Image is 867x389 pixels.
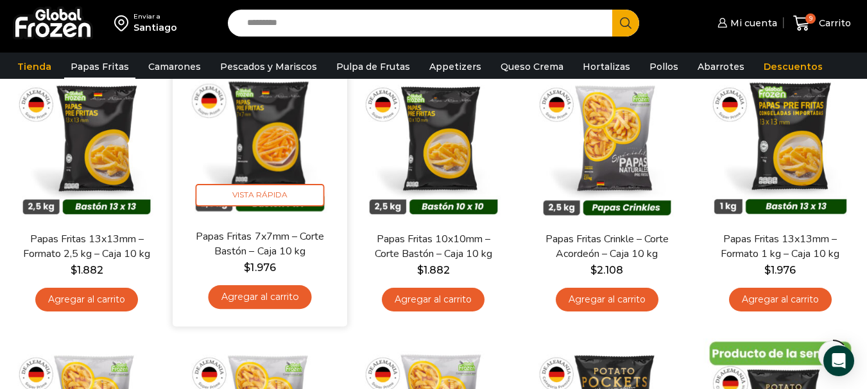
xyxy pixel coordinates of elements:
[643,54,685,79] a: Pollos
[214,54,323,79] a: Pescados y Mariscos
[71,264,103,276] bdi: 1.882
[790,8,854,38] a: 9 Carrito
[423,54,488,79] a: Appetizers
[764,264,771,276] span: $
[133,21,177,34] div: Santiago
[590,264,623,276] bdi: 2.108
[142,54,207,79] a: Camarones
[64,54,135,79] a: Papas Fritas
[590,264,597,276] span: $
[71,264,77,276] span: $
[816,17,851,29] span: Carrito
[691,54,751,79] a: Abarrotes
[330,54,416,79] a: Pulpa de Frutas
[711,232,850,261] a: Papas Fritas 13x13mm – Formato 1 kg – Caja 10 kg
[133,12,177,21] div: Enviar a
[417,264,424,276] span: $
[576,54,637,79] a: Hortalizas
[17,232,156,261] a: Papas Fritas 13x13mm – Formato 2,5 kg – Caja 10 kg
[11,54,58,79] a: Tienda
[612,10,639,37] button: Search button
[538,232,676,261] a: Papas Fritas Crinkle – Corte Acordeón – Caja 10 kg
[245,261,276,274] bdi: 1.976
[417,264,450,276] bdi: 1.882
[364,232,502,261] a: Papas Fritas 10x10mm – Corte Bastón – Caja 10 kg
[764,264,796,276] bdi: 1.976
[190,229,330,259] a: Papas Fritas 7x7mm – Corte Bastón – Caja 10 kg
[196,184,325,206] span: Vista Rápida
[494,54,570,79] a: Queso Crema
[245,261,251,274] span: $
[382,288,485,311] a: Agregar al carrito: “Papas Fritas 10x10mm - Corte Bastón - Caja 10 kg”
[556,288,658,311] a: Agregar al carrito: “Papas Fritas Crinkle - Corte Acordeón - Caja 10 kg”
[729,288,832,311] a: Agregar al carrito: “Papas Fritas 13x13mm - Formato 1 kg - Caja 10 kg”
[805,13,816,24] span: 9
[823,345,854,376] div: Open Intercom Messenger
[209,285,312,309] a: Agregar al carrito: “Papas Fritas 7x7mm - Corte Bastón - Caja 10 kg”
[114,12,133,34] img: address-field-icon.svg
[727,17,777,29] span: Mi cuenta
[757,54,829,79] a: Descuentos
[35,288,138,311] a: Agregar al carrito: “Papas Fritas 13x13mm - Formato 2,5 kg - Caja 10 kg”
[714,10,777,36] a: Mi cuenta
